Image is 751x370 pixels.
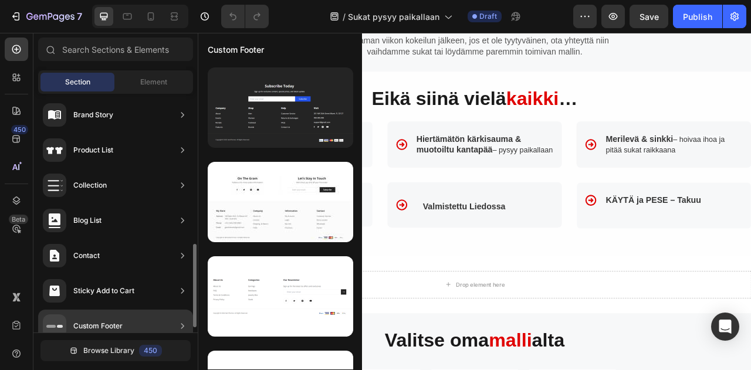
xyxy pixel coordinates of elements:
span: Save [640,12,659,22]
div: Publish [683,11,712,23]
strong: Hengittävä materiaali [36,205,142,217]
button: Browse Library450 [40,340,191,361]
span: Sukat pysyy paikallaan [348,11,439,23]
div: Open Intercom Messenger [711,313,739,341]
strong: Hiertämätön kärkisauma & muotoiltu kantapää [278,129,411,154]
div: Undo/Redo [221,5,269,28]
span: – jalat pysyvät kuivina [36,206,201,230]
strong: … [459,70,483,97]
span: Section [65,77,90,87]
div: Blog List [73,215,102,226]
span: / [343,11,346,23]
div: Product List [73,144,113,156]
strong: Merilevä & sinkki [519,129,604,141]
span: Draft [479,11,497,22]
span: – pysyy paikallaan [375,144,452,154]
strong: Valmistettu Liedossa [286,215,391,226]
div: Brand Story [73,109,113,121]
div: 450 [139,345,162,357]
div: Sticky Add to Cart [73,285,134,297]
input: Search Sections & Elements [38,38,193,61]
span: – hoivaa ihoa ja pitää sukat raikkaana [519,130,670,154]
p: 7 [77,9,82,23]
strong: KÄYTÄ ja PESE – Takuu [519,207,640,219]
div: 450 [11,125,28,134]
strong: Ei kiristä [37,129,81,141]
div: Drop element here [328,315,390,325]
strong: kaikki [392,70,459,97]
div: Custom Footer [73,320,123,332]
strong: Eikä siinä vielä [221,70,393,97]
div: Contact [73,250,100,262]
iframe: Design area [198,33,751,370]
span: Element [140,77,167,87]
button: 7 [5,5,87,28]
span: Browse Library [83,345,134,356]
span: – mukavuutta turvonneille ja leveille jaloille [37,130,198,154]
div: Beta [9,215,28,224]
button: Save [630,5,668,28]
div: Collection [73,179,107,191]
button: Publish [673,5,722,28]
